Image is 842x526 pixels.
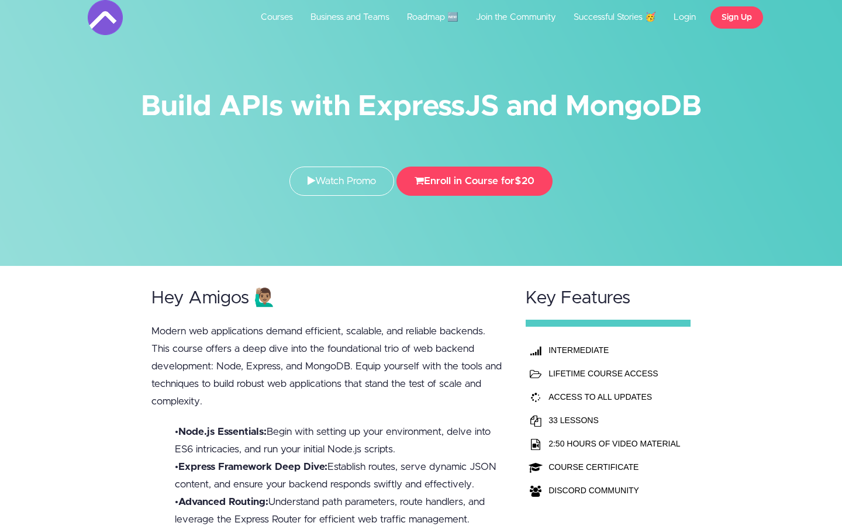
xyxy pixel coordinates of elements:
td: 33 LESSONS [546,409,683,432]
th: INTERMEDIATE [546,338,683,362]
li: • Begin with setting up your environment, delve into ES6 intricacies, and run your initial Node.j... [175,423,503,458]
td: DISCORD COMMUNITY [546,479,683,502]
h2: Key Features [526,289,691,308]
h2: Hey Amigos 🙋🏽‍♂️ [151,289,503,308]
a: Watch Promo [289,167,394,196]
span: $20 [515,176,534,186]
button: Enroll in Course for$20 [396,167,553,196]
li: • Establish routes, serve dynamic JSON content, and ensure your backend responds swiftly and effe... [175,458,503,493]
a: Sign Up [710,6,763,29]
b: Express Framework Deep Dive: [178,462,327,472]
td: COURSE CERTIFICATE [546,455,683,479]
p: Modern web applications demand efficient, scalable, and reliable backends. This course offers a d... [151,323,503,410]
b: Node.js Essentials: [178,427,267,437]
td: 2:50 HOURS OF VIDEO MATERIAL [546,432,683,455]
td: LIFETIME COURSE ACCESS [546,362,683,385]
h1: Build APIs with ExpressJS and MongoDB [88,94,754,120]
td: ACCESS TO ALL UPDATES [546,385,683,409]
b: Advanced Routing: [178,497,268,507]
